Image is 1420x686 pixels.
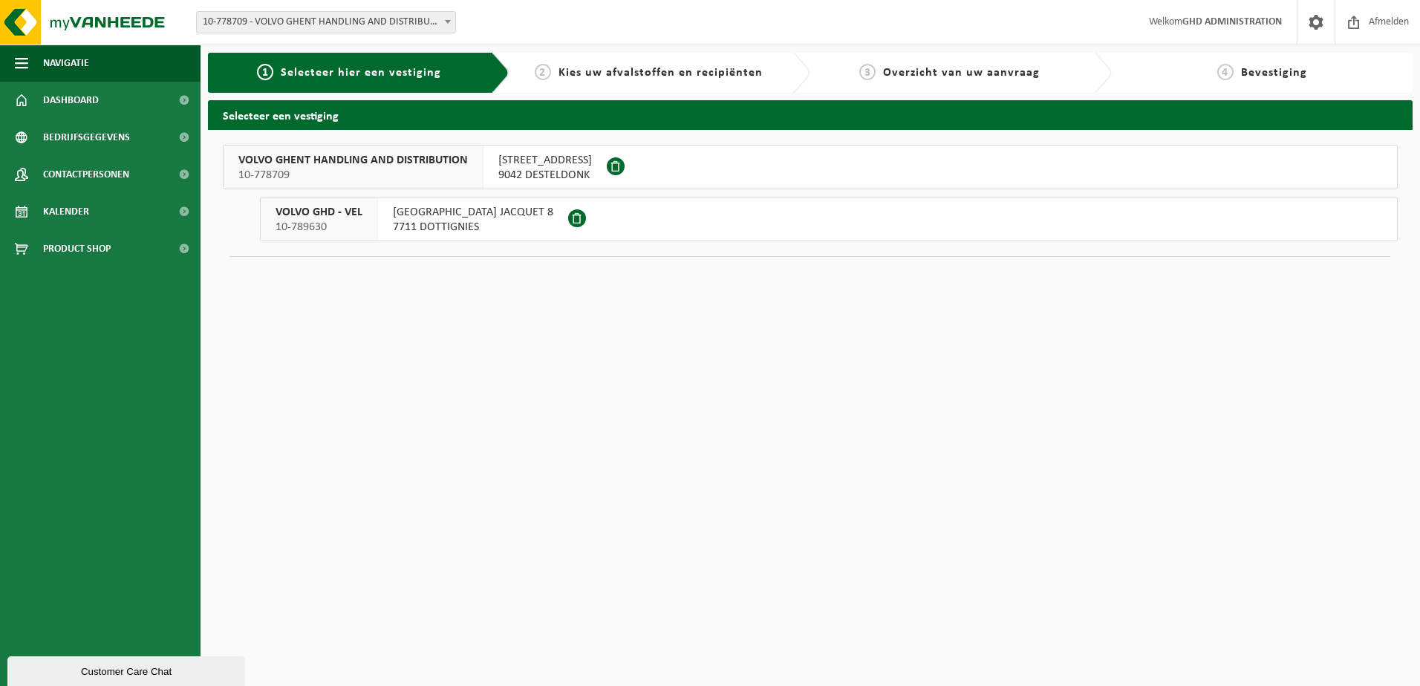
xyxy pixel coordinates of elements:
span: 10-778709 - VOLVO GHENT HANDLING AND DISTRIBUTION - DESTELDONK [197,12,455,33]
span: 10-778709 - VOLVO GHENT HANDLING AND DISTRIBUTION - DESTELDONK [196,11,456,33]
span: VOLVO GHD - VEL [276,205,362,220]
span: Selecteer hier een vestiging [281,67,441,79]
span: Overzicht van uw aanvraag [883,67,1040,79]
span: Product Shop [43,230,111,267]
strong: GHD ADMINISTRATION [1182,16,1282,27]
span: 9042 DESTELDONK [498,168,592,183]
iframe: chat widget [7,653,248,686]
span: Kies uw afvalstoffen en recipiënten [558,67,763,79]
span: Dashboard [43,82,99,119]
span: Kalender [43,193,89,230]
span: 10-778709 [238,168,468,183]
span: [STREET_ADDRESS] [498,153,592,168]
span: VOLVO GHENT HANDLING AND DISTRIBUTION [238,153,468,168]
span: [GEOGRAPHIC_DATA] JACQUET 8 [393,205,553,220]
span: 10-789630 [276,220,362,235]
span: 4 [1217,64,1234,80]
span: Bevestiging [1241,67,1307,79]
span: 7711 DOTTIGNIES [393,220,553,235]
span: Contactpersonen [43,156,129,193]
span: Navigatie [43,45,89,82]
button: VOLVO GHENT HANDLING AND DISTRIBUTION 10-778709 [STREET_ADDRESS]9042 DESTELDONK [223,145,1398,189]
button: VOLVO GHD - VEL 10-789630 [GEOGRAPHIC_DATA] JACQUET 87711 DOTTIGNIES [260,197,1398,241]
span: 3 [859,64,876,80]
h2: Selecteer een vestiging [208,100,1413,129]
span: Bedrijfsgegevens [43,119,130,156]
span: 2 [535,64,551,80]
span: 1 [257,64,273,80]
